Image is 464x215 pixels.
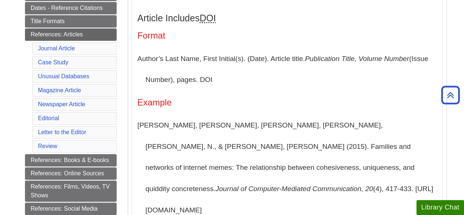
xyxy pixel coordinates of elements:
h4: Format [138,31,437,40]
p: Author’s Last Name, First Initial(s). (Date). Article title. (Issue Number), pages. DOI [138,48,437,90]
a: Case Study [38,59,69,65]
a: Unusual Databases [38,73,89,79]
a: Magazine Article [38,87,81,93]
h3: Article Includes [138,13,437,24]
a: Newspaper Article [38,101,85,107]
a: Journal Article [38,45,75,51]
i: Publication Title, Volume Number [305,55,409,62]
a: Editorial [38,115,59,121]
i: Journal of Computer-Mediated Communication, 20 [215,185,373,193]
abbr: Digital Object Identifier. This is the string of numbers associated with a particular article. No... [200,13,216,23]
h4: Example [138,98,437,107]
a: References: Articles [25,28,117,41]
a: References: Online Sources [25,167,117,180]
a: Dates - Reference Citations [25,2,117,14]
button: Library Chat [416,200,464,215]
a: References: Films, Videos, TV Shows [25,180,117,202]
a: References: Books & E-books [25,154,117,166]
a: References: Social Media [25,203,117,215]
a: Back to Top [439,90,462,100]
a: Letter to the Editor [38,129,87,135]
a: Review [38,143,57,149]
a: Title Formats [25,15,117,28]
